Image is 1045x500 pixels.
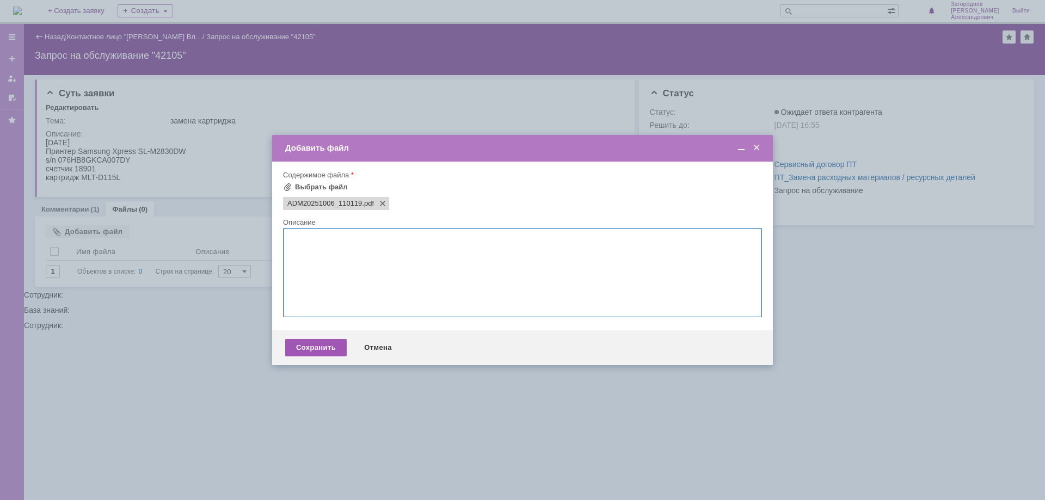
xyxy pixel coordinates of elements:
[287,199,362,208] span: ADM20251006_110119.pdf
[362,199,374,208] span: ADM20251006_110119.pdf
[285,143,762,153] div: Добавить файл
[751,143,762,153] span: Закрыть
[283,219,760,226] div: Описание
[283,171,760,178] div: Содержимое файла
[295,183,348,192] div: Выбрать файл
[736,143,747,153] span: Свернуть (Ctrl + M)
